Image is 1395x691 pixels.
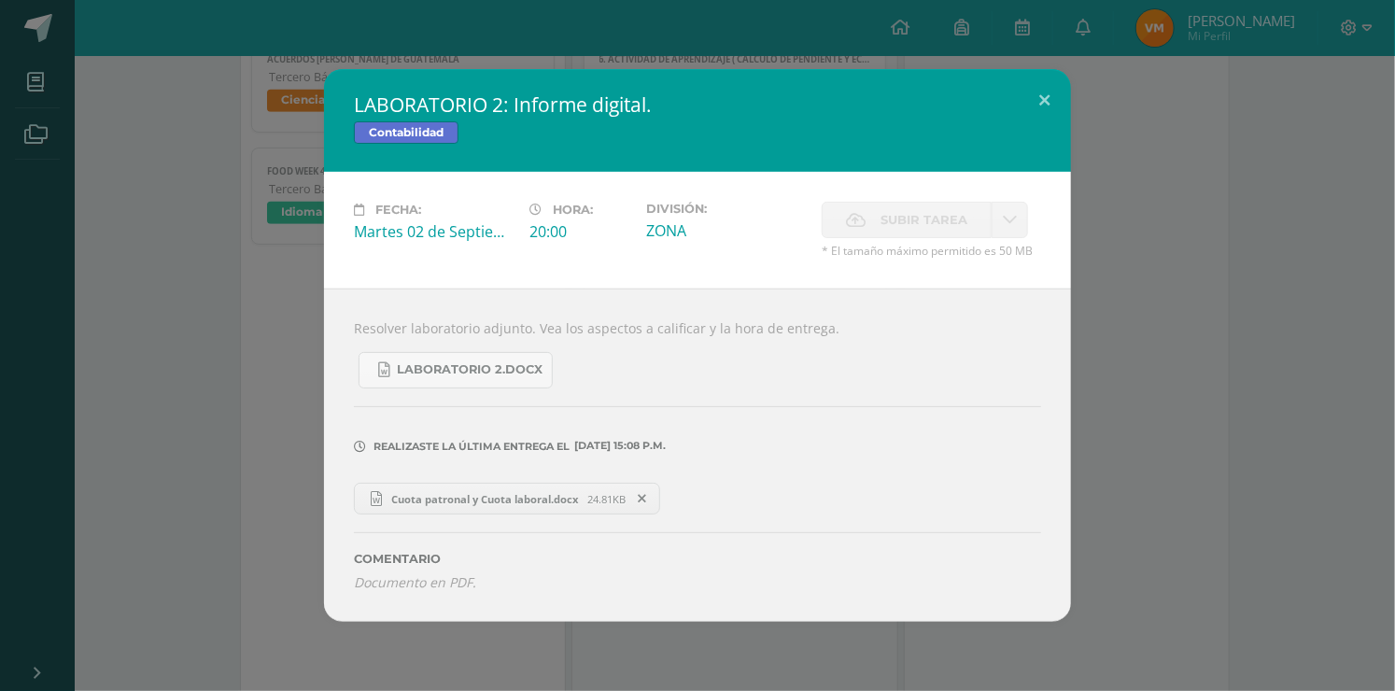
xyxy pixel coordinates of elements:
span: Contabilidad [354,121,458,144]
span: Subir tarea [881,203,967,237]
span: 24.81KB [588,492,627,506]
span: Remover entrega [627,488,659,509]
label: La fecha de entrega ha expirado [822,202,992,238]
span: [DATE] 15:08 p.m. [570,445,666,446]
a: La fecha de entrega ha expirado [992,202,1028,238]
a: LABORATORIO 2.docx [359,352,553,388]
h2: LABORATORIO 2: Informe digital. [354,92,1041,118]
i: Documento en PDF. [354,573,476,591]
label: Comentario [354,552,1041,566]
div: Resolver laboratorio adjunto. Vea los aspectos a calificar y la hora de entrega. [324,289,1071,622]
span: Cuota patronal y Cuota laboral.docx [383,492,588,506]
button: Close (Esc) [1018,69,1071,133]
div: Martes 02 de Septiembre [354,221,514,242]
label: División: [646,202,807,216]
span: LABORATORIO 2.docx [397,362,542,377]
a: Cuota patronal y Cuota laboral.docx 24.81KB [354,483,660,515]
span: Hora: [553,203,593,217]
div: 20:00 [529,221,631,242]
span: Realizaste la última entrega el [373,440,570,453]
span: Fecha: [375,203,421,217]
span: * El tamaño máximo permitido es 50 MB [822,243,1041,259]
div: ZONA [646,220,807,241]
